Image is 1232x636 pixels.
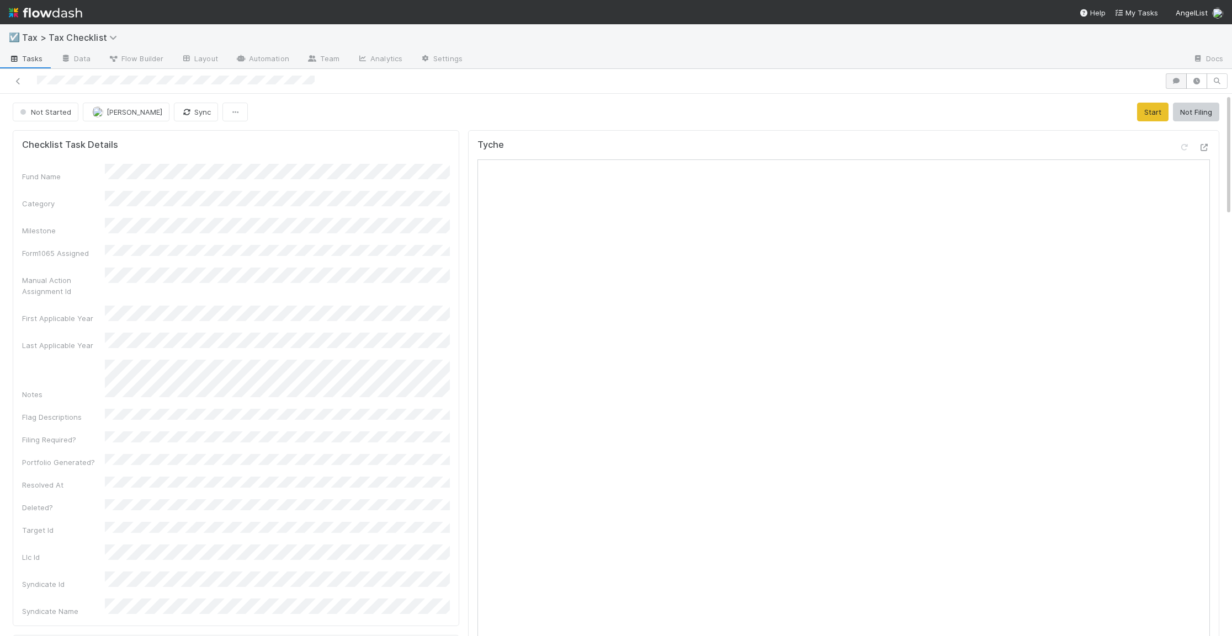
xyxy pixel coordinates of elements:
div: Last Applicable Year [22,340,105,351]
span: Tasks [9,53,43,64]
img: avatar_d055a153-5d46-4590-b65c-6ad68ba65107.png [92,106,103,117]
div: Manual Action Assignment Id [22,275,105,297]
a: My Tasks [1114,7,1158,18]
h5: Checklist Task Details [22,140,118,151]
img: avatar_784ea27d-2d59-4749-b480-57d513651deb.png [1212,8,1223,19]
div: Syndicate Name [22,606,105,617]
a: Automation [227,51,298,68]
a: Settings [411,51,471,68]
span: [PERSON_NAME] [107,108,162,116]
div: Filing Required? [22,434,105,445]
div: Llc Id [22,552,105,563]
div: Deleted? [22,502,105,513]
img: logo-inverted-e16ddd16eac7371096b0.svg [9,3,82,22]
span: AngelList [1176,8,1208,17]
button: [PERSON_NAME] [83,103,169,121]
div: Form1065 Assigned [22,248,105,259]
div: Portfolio Generated? [22,457,105,468]
div: Flag Descriptions [22,411,105,423]
button: Sync [174,103,218,121]
a: Data [52,51,99,68]
span: My Tasks [1114,8,1158,17]
h5: Tyche [477,140,504,151]
a: Layout [172,51,227,68]
div: Notes [22,389,105,400]
a: Flow Builder [99,51,172,68]
div: Resolved At [22,479,105,490]
a: Docs [1184,51,1232,68]
div: Fund Name [22,171,105,182]
div: Help [1079,7,1106,18]
div: Target Id [22,525,105,536]
span: ☑️ [9,33,20,42]
div: Milestone [22,225,105,236]
div: Category [22,198,105,209]
div: Syndicate Id [22,579,105,590]
div: First Applicable Year [22,313,105,324]
button: Not Filing [1173,103,1219,121]
span: Tax > Tax Checklist [22,32,123,43]
a: Analytics [348,51,411,68]
button: Start [1137,103,1169,121]
a: Team [298,51,348,68]
span: Flow Builder [108,53,163,64]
